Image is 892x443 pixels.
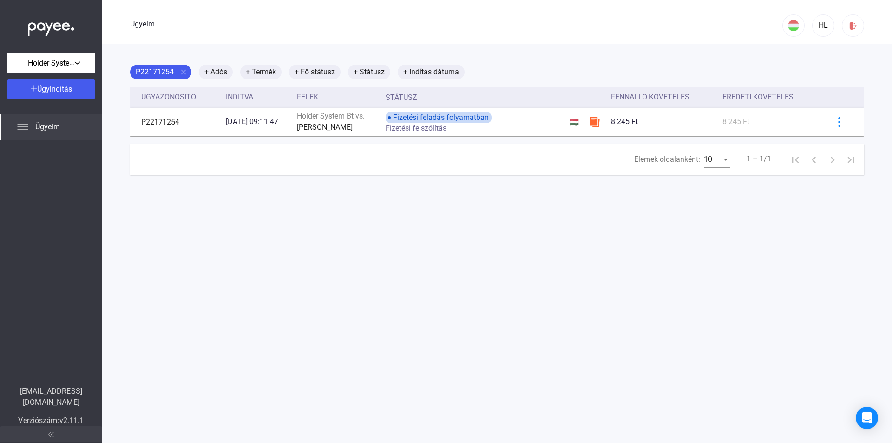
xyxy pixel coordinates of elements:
[226,93,253,101] font: Indítva
[297,112,365,120] font: Holder System Bt vs.
[179,68,188,76] mat-icon: close
[35,122,60,131] font: Ügyeim
[393,113,489,122] font: Fizetési feladás folyamatban
[834,117,844,127] img: kékebb
[786,150,805,169] button: Első oldal
[611,93,689,101] font: Fennálló követelés
[823,150,842,169] button: Következő oldal
[805,150,823,169] button: Előző oldal
[28,17,74,36] img: white-payee-white-dot.svg
[386,124,446,132] font: Fizetési felszólítás
[136,67,174,76] font: P22171254
[204,67,227,76] font: + Adós
[848,21,858,31] img: kijelentkezés-piros
[722,117,749,126] font: 8 245 Ft
[18,416,59,425] font: Verziószám:
[48,432,54,437] img: arrow-double-left-grey.svg
[722,93,794,101] font: Eredeti követelés
[20,387,82,407] font: [EMAIL_ADDRESS][DOMAIN_NAME]
[297,93,318,101] font: Felek
[246,67,276,76] font: + Termék
[31,85,37,92] img: plus-white.svg
[611,117,638,126] font: 8 245 Ft
[7,53,95,73] button: Holder System Bt.
[386,93,417,102] font: Státusz
[812,14,834,37] button: HL
[704,154,730,165] mat-select: Elemek oldalanként:
[722,92,818,103] div: Eredeti követelés
[704,155,712,164] font: 10
[354,67,385,76] font: + Státusz
[570,118,579,126] font: 🇭🇺
[829,112,849,132] button: kékebb
[226,92,289,103] div: Indítva
[295,67,335,76] font: + Fő státusz
[130,20,155,28] font: Ügyeim
[634,155,700,164] font: Elemek oldalanként:
[28,58,86,67] font: Holder System Bt.
[842,14,864,37] button: kijelentkezés-piros
[226,117,278,126] font: [DATE] 09:11:47
[141,93,196,101] font: Ügyazonosító
[782,14,805,37] button: HU
[37,85,72,93] font: Ügyindítás
[403,67,459,76] font: + Indítás dátuma
[819,21,828,30] font: HL
[842,150,860,169] button: Utolsó oldal
[297,123,353,132] font: [PERSON_NAME]
[17,121,28,132] img: list.svg
[141,92,218,103] div: Ügyazonosító
[611,92,715,103] div: Fennálló követelés
[297,92,378,103] div: Felek
[788,20,799,31] img: HU
[856,407,878,429] div: Open Intercom Messenger
[747,154,771,163] font: 1 – 1/1
[7,79,95,99] button: Ügyindítás
[589,116,600,127] img: szamlazzhu-mini
[141,118,179,126] font: P22171254
[59,416,84,425] font: v2.11.1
